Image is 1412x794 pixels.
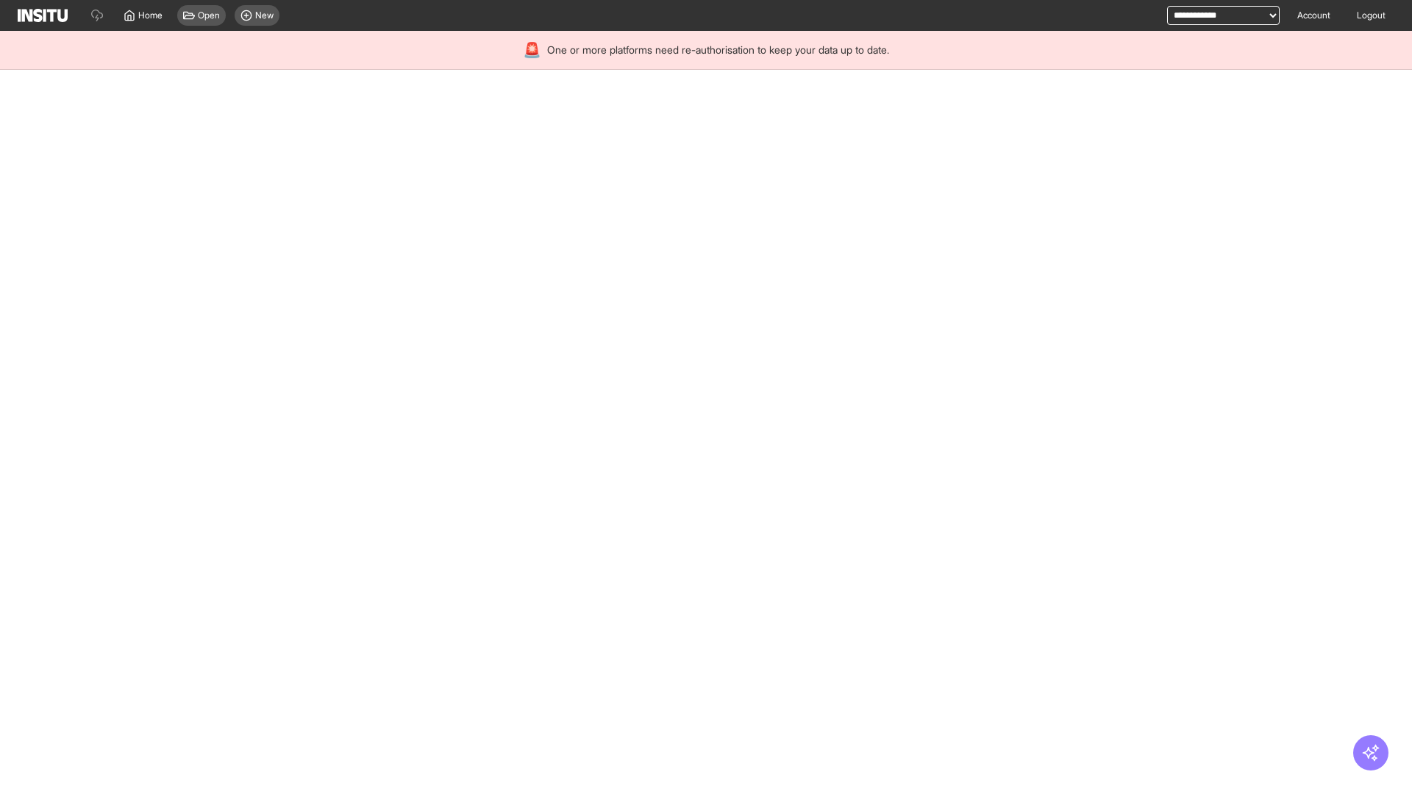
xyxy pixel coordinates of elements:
[198,10,220,21] span: Open
[255,10,274,21] span: New
[547,43,889,57] span: One or more platforms need re-authorisation to keep your data up to date.
[138,10,163,21] span: Home
[18,9,68,22] img: Logo
[523,40,541,60] div: 🚨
